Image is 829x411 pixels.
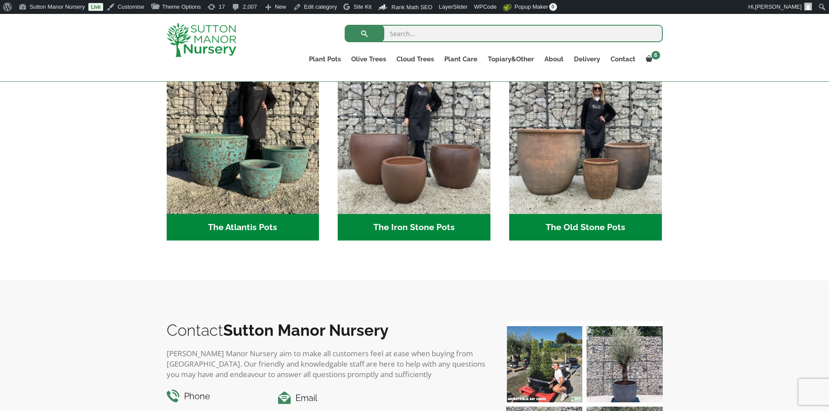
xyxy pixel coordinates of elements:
a: Plant Care [439,53,483,65]
span: 6 [651,51,660,60]
img: A beautiful multi-stem Spanish Olive tree potted in our luxurious fibre clay pots 😍😍 [587,326,663,402]
img: Our elegant & picturesque Angustifolia Cones are an exquisite addition to your Bay Tree collectio... [506,326,582,402]
img: logo [167,23,236,57]
a: Contact [605,53,641,65]
span: [PERSON_NAME] [755,3,802,10]
p: [PERSON_NAME] Manor Nursery aim to make all customers feel at ease when buying from [GEOGRAPHIC_D... [167,348,489,380]
b: Sutton Manor Nursery [223,321,389,339]
img: The Atlantis Pots [167,61,319,214]
h2: The Iron Stone Pots [338,214,490,241]
span: Site Kit [353,3,371,10]
h2: The Atlantis Pots [167,214,319,241]
h2: Contact [167,321,489,339]
img: The Old Stone Pots [509,61,662,214]
a: Topiary&Other [483,53,539,65]
a: Cloud Trees [391,53,439,65]
a: Delivery [569,53,605,65]
a: Visit product category The Old Stone Pots [509,61,662,241]
a: Visit product category The Iron Stone Pots [338,61,490,241]
a: Visit product category The Atlantis Pots [167,61,319,241]
span: 0 [549,3,557,11]
h4: Email [278,391,488,405]
a: 6 [641,53,663,65]
h4: Phone [167,390,265,403]
a: Plant Pots [304,53,346,65]
a: About [539,53,569,65]
a: Olive Trees [346,53,391,65]
span: Rank Math SEO [392,4,433,10]
h2: The Old Stone Pots [509,214,662,241]
img: The Iron Stone Pots [338,61,490,214]
input: Search... [345,25,663,42]
a: Live [88,3,103,11]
